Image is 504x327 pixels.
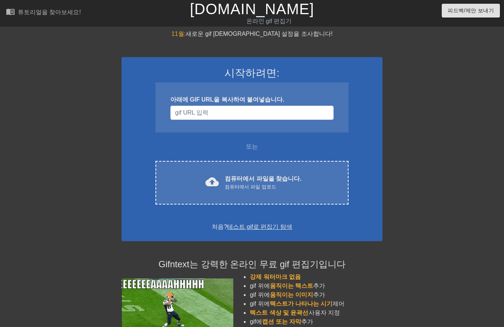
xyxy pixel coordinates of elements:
[270,300,333,307] span: 텍스트가 나타나는 시기
[131,67,373,80] h3: 시작하려면:
[172,17,366,26] div: 온라인 gif 편집기
[262,318,301,325] span: 캡션 또는 자막
[141,142,363,151] div: 또는
[250,317,382,326] li: gif에 추가
[190,1,314,17] a: [DOMAIN_NAME]
[6,7,81,19] a: 튜토리얼을 찾아보세요!
[250,290,382,299] li: gif 위에 추가
[227,224,292,230] a: 테스트 gif로 편집기 탐색
[225,175,301,182] font: 컴퓨터에서 파일을 찾습니다.
[250,274,301,280] span: 강제 워터마크 없음
[131,222,373,231] div: 처음?
[170,106,334,120] input: 사용자 이름
[225,183,301,191] div: 컴퓨터에서 파일 업로드
[448,6,494,15] span: 피드백/제안 보내기
[250,281,382,290] li: gif 위에 추가
[250,308,382,317] li: 사용자 지정
[18,9,81,15] div: 튜토리얼을 찾아보세요!
[250,309,308,316] span: 텍스트 색상 및 윤곽선
[250,299,382,308] li: gif 위에 제어
[122,259,382,270] h4: Gifntext는 강력한 온라인 무료 gif 편집기입니다
[6,7,15,16] span: menu_book
[170,95,334,104] div: 아래에 GIF URL을 복사하여 붙여넣습니다.
[122,29,382,38] div: 새로운 gif [DEMOGRAPHIC_DATA] 설정을 조사합니다!
[270,292,313,298] span: 움직이는 이미지
[171,31,186,37] span: 11월:
[205,175,219,189] span: cloud_upload
[442,4,500,18] button: 피드백/제안 보내기
[270,283,313,289] span: 움직이는 텍스트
